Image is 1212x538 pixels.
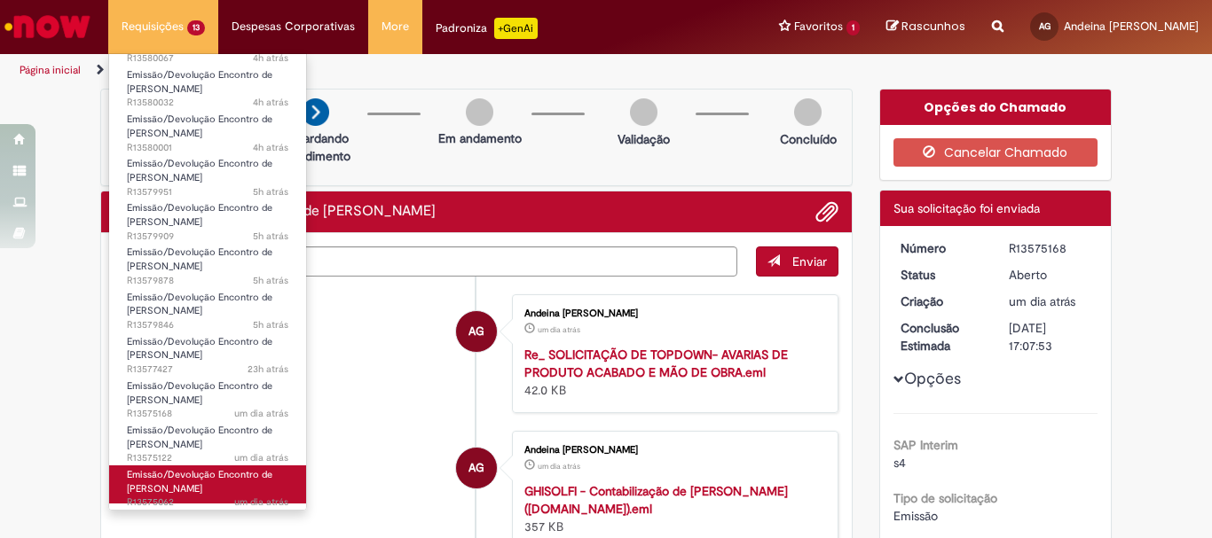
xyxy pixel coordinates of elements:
[234,495,288,509] time: 29/09/2025 08:51:18
[127,113,272,140] span: Emissão/Devolução Encontro de [PERSON_NAME]
[524,445,820,456] div: Andeina [PERSON_NAME]
[468,310,484,353] span: AG
[524,483,788,517] a: GHISOLFI - Contabilização de [PERSON_NAME] ([DOMAIN_NAME]).eml
[127,495,288,510] span: R13575062
[127,51,288,66] span: R13580067
[468,447,484,489] span: AG
[127,246,272,273] span: Emissão/Devolução Encontro de [PERSON_NAME]
[1009,319,1091,355] div: [DATE] 17:07:53
[780,130,837,148] p: Concluído
[253,96,288,109] time: 30/09/2025 09:19:39
[893,455,906,471] span: s4
[253,274,288,287] span: 5h atrás
[538,324,580,335] span: um dia atrás
[893,200,1040,216] span: Sua solicitação foi enviada
[232,18,355,35] span: Despesas Corporativas
[127,335,272,363] span: Emissão/Devolução Encontro de [PERSON_NAME]
[127,379,272,407] span: Emissão/Devolução Encontro de [PERSON_NAME]
[880,90,1112,125] div: Opções do Chamado
[456,448,497,488] div: Andeina Vitoria Goncalves
[127,407,288,421] span: R13575168
[109,332,306,370] a: Aberto R13577427 : Emissão/Devolução Encontro de Contas Fornecedor
[253,51,288,65] span: 4h atrás
[887,239,996,257] dt: Número
[234,451,288,464] span: um dia atrás
[253,185,288,199] span: 5h atrás
[815,200,838,223] button: Adicionar anexos
[1009,293,1075,309] time: 29/09/2025 09:07:50
[2,9,93,44] img: ServiceNow
[127,291,272,318] span: Emissão/Devolução Encontro de [PERSON_NAME]
[253,141,288,154] time: 30/09/2025 09:15:17
[538,461,580,472] span: um dia atrás
[234,451,288,464] time: 29/09/2025 08:58:35
[253,230,288,243] time: 30/09/2025 09:03:32
[127,318,288,332] span: R13579846
[109,288,306,326] a: Aberto R13579846 : Emissão/Devolução Encontro de Contas Fornecedor
[109,377,306,415] a: Aberto R13575168 : Emissão/Devolução Encontro de Contas Fornecedor
[524,346,820,399] div: 42.0 KB
[109,110,306,148] a: Aberto R13580001 : Emissão/Devolução Encontro de Contas Fornecedor
[893,437,958,453] b: SAP Interim
[127,157,272,184] span: Emissão/Devolução Encontro de [PERSON_NAME]
[436,18,538,39] div: Padroniza
[253,96,288,109] span: 4h atrás
[1064,19,1199,34] span: Andeina [PERSON_NAME]
[466,98,493,126] img: img-circle-grey.png
[20,63,81,77] a: Página inicial
[109,421,306,459] a: Aberto R13575122 : Emissão/Devolução Encontro de Contas Fornecedor
[127,68,272,96] span: Emissão/Devolução Encontro de [PERSON_NAME]
[127,363,288,377] span: R13577427
[127,185,288,199] span: R13579951
[234,407,288,420] time: 29/09/2025 09:07:51
[127,141,288,155] span: R13580001
[127,96,288,110] span: R13580032
[794,98,822,126] img: img-circle-grey.png
[127,230,288,244] span: R13579909
[524,347,788,380] a: Re_ SOLICITAÇÃO DE TOPDOWN- AVARIAS DE PRODUTO ACABADO E MÃO DE OBRA.eml
[234,495,288,509] span: um dia atrás
[630,98,657,126] img: img-circle-grey.png
[792,253,827,269] span: Enviar
[127,201,272,229] span: Emissão/Devolução Encontro de [PERSON_NAME]
[127,468,272,495] span: Emissão/Devolução Encontro de [PERSON_NAME]
[382,18,409,35] span: More
[122,18,184,35] span: Requisições
[618,130,670,148] p: Validação
[248,363,288,376] time: 29/09/2025 14:48:52
[1009,239,1091,257] div: R13575168
[1039,20,1051,32] span: AG
[253,274,288,287] time: 30/09/2025 08:59:17
[253,141,288,154] span: 4h atrás
[302,98,329,126] img: arrow-next.png
[187,20,205,35] span: 13
[524,482,820,535] div: 357 KB
[127,424,272,451] span: Emissão/Devolução Encontro de [PERSON_NAME]
[272,129,358,165] p: Aguardando atendimento
[253,185,288,199] time: 30/09/2025 09:07:41
[887,319,996,355] dt: Conclusão Estimada
[1009,266,1091,284] div: Aberto
[127,274,288,288] span: R13579878
[1009,293,1075,309] span: um dia atrás
[13,54,795,87] ul: Trilhas de página
[893,490,997,506] b: Tipo de solicitação
[524,308,820,319] div: Andeina [PERSON_NAME]
[248,363,288,376] span: 23h atrás
[901,18,965,35] span: Rascunhos
[109,243,306,281] a: Aberto R13579878 : Emissão/Devolução Encontro de Contas Fornecedor
[253,318,288,331] time: 30/09/2025 08:53:50
[887,292,996,310] dt: Criação
[494,18,538,39] p: +GenAi
[886,19,965,35] a: Rascunhos
[253,318,288,331] span: 5h atrás
[234,407,288,420] span: um dia atrás
[109,66,306,104] a: Aberto R13580032 : Emissão/Devolução Encontro de Contas Fornecedor
[893,508,938,524] span: Emissão
[756,246,838,277] button: Enviar
[893,138,1098,167] button: Cancelar Chamado
[538,461,580,472] time: 29/09/2025 09:07:37
[456,311,497,352] div: Andeina Vitoria Goncalves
